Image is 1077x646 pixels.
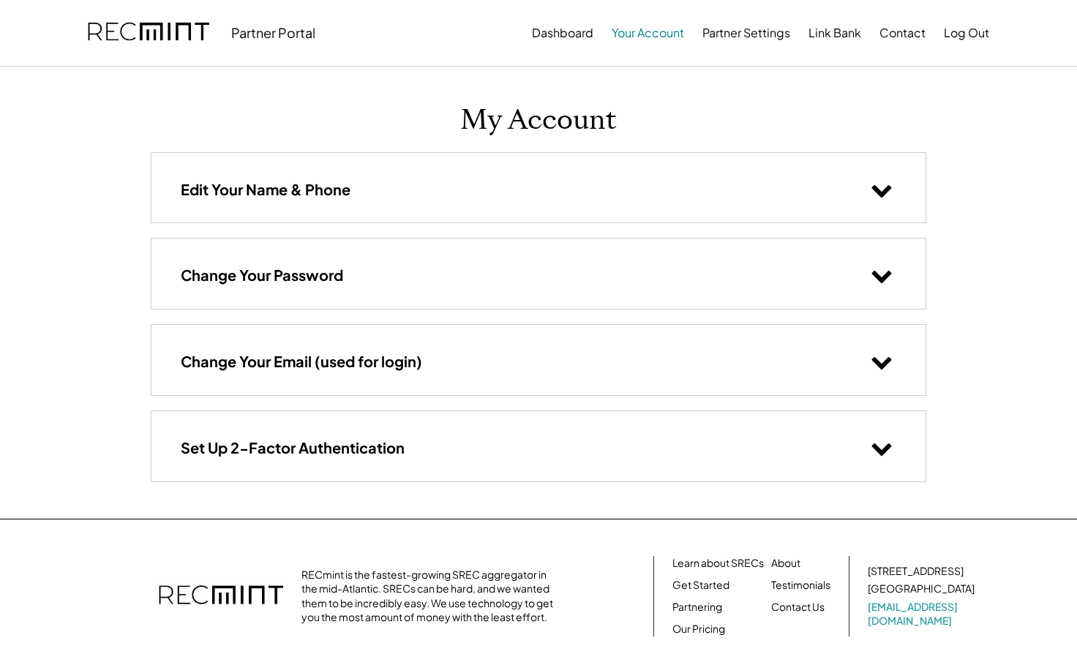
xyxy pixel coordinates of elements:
[301,568,561,625] div: RECmint is the fastest-growing SREC aggregator in the mid-Atlantic. SRECs can be hard, and we wan...
[808,18,861,48] button: Link Bank
[672,578,729,593] a: Get Started
[181,180,350,199] h3: Edit Your Name & Phone
[868,564,964,579] div: [STREET_ADDRESS]
[460,103,617,138] h1: My Account
[944,18,989,48] button: Log Out
[672,600,722,615] a: Partnering
[159,571,283,622] img: recmint-logotype%403x.png
[532,18,593,48] button: Dashboard
[181,352,422,371] h3: Change Your Email (used for login)
[879,18,926,48] button: Contact
[612,18,684,48] button: Your Account
[181,438,405,457] h3: Set Up 2-Factor Authentication
[868,600,977,628] a: [EMAIL_ADDRESS][DOMAIN_NAME]
[771,556,800,571] a: About
[868,582,975,596] div: [GEOGRAPHIC_DATA]
[672,622,725,636] a: Our Pricing
[771,600,825,615] a: Contact Us
[181,266,343,285] h3: Change Your Password
[231,24,315,41] div: Partner Portal
[88,8,209,58] img: recmint-logotype%403x.png
[702,18,790,48] button: Partner Settings
[672,556,764,571] a: Learn about SRECs
[771,578,830,593] a: Testimonials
